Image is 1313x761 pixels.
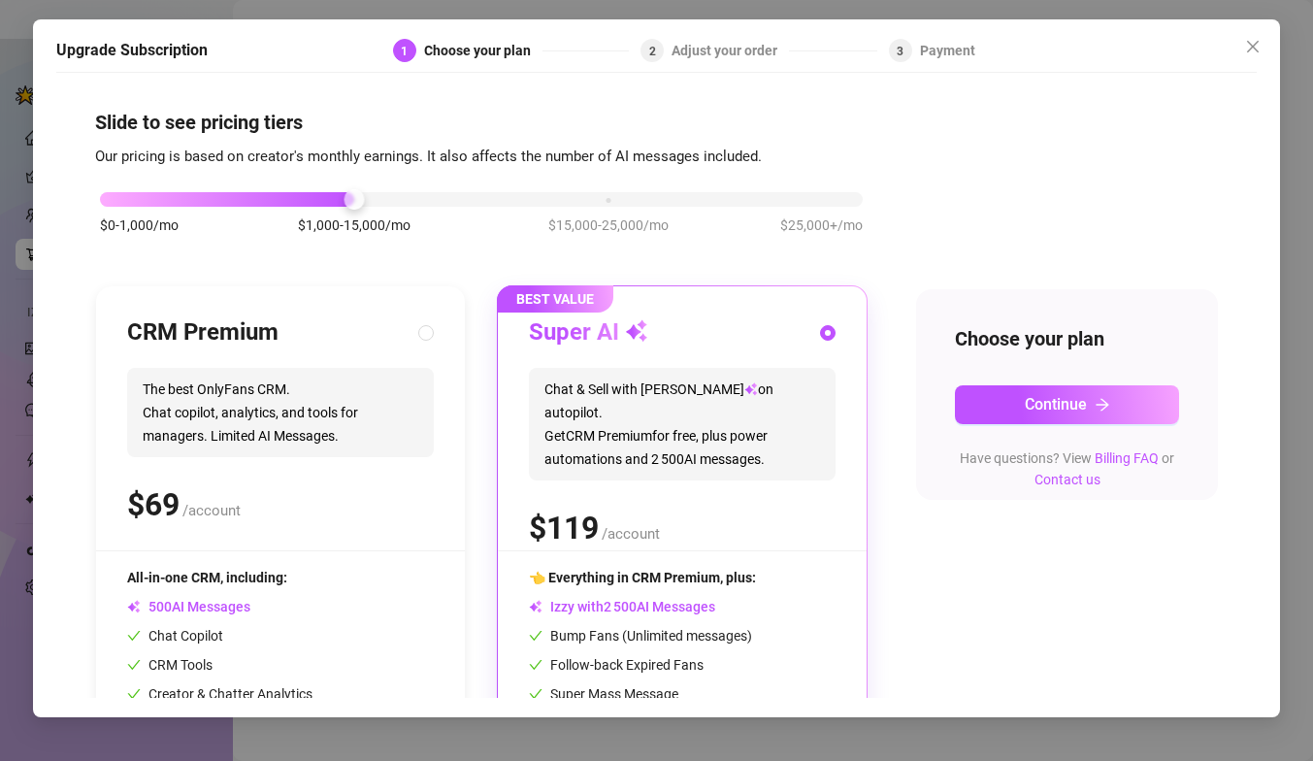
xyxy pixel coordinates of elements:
span: Bump Fans (Unlimited messages) [529,628,752,644]
span: /account [602,525,660,543]
span: Chat Copilot [127,628,223,644]
h4: Slide to see pricing tiers [95,108,1218,135]
span: check [529,629,542,643]
span: $15,000-25,000/mo [548,215,669,236]
h4: Choose your plan [955,324,1179,351]
span: check [529,687,542,701]
span: check [127,687,141,701]
span: 2 [649,44,656,57]
span: $25,000+/mo [780,215,863,236]
a: Billing FAQ [1095,449,1159,465]
span: Creator & Chatter Analytics [127,686,312,702]
span: /account [182,502,241,519]
span: Continue [1025,395,1087,414]
span: Super Mass Message [529,686,678,702]
span: Our pricing is based on creator's monthly earnings. It also affects the number of AI messages inc... [95,147,762,164]
span: Chat & Sell with [PERSON_NAME] on autopilot. Get CRM Premium for free, plus power automations and... [529,368,836,480]
span: AI Messages [127,599,250,614]
button: Continuearrow-right [955,384,1179,423]
span: Close [1237,39,1268,54]
span: CRM Tools [127,657,213,673]
div: Payment [920,39,975,62]
h3: CRM Premium [127,317,279,348]
span: $ [127,486,180,523]
span: Have questions? View or [960,449,1174,486]
h5: Upgrade Subscription [56,39,208,62]
a: Contact us [1034,471,1100,486]
span: Izzy with AI Messages [529,599,715,614]
span: check [529,658,542,672]
span: $ [529,510,599,546]
span: $1,000-15,000/mo [298,215,410,236]
span: $0-1,000/mo [100,215,179,236]
span: check [127,658,141,672]
span: Follow-back Expired Fans [529,657,704,673]
span: BEST VALUE [497,285,613,313]
span: close [1245,39,1261,54]
span: arrow-right [1095,396,1110,412]
span: The best OnlyFans CRM. Chat copilot, analytics, and tools for managers. Limited AI Messages. [127,368,434,457]
div: Choose your plan [424,39,542,62]
div: Adjust your order [672,39,789,62]
span: All-in-one CRM, including: [127,570,287,585]
h3: Super AI [529,317,648,348]
span: check [127,629,141,643]
span: 3 [897,44,903,57]
button: Close [1237,31,1268,62]
span: 👈 Everything in CRM Premium, plus: [529,570,756,585]
span: 1 [401,44,408,57]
